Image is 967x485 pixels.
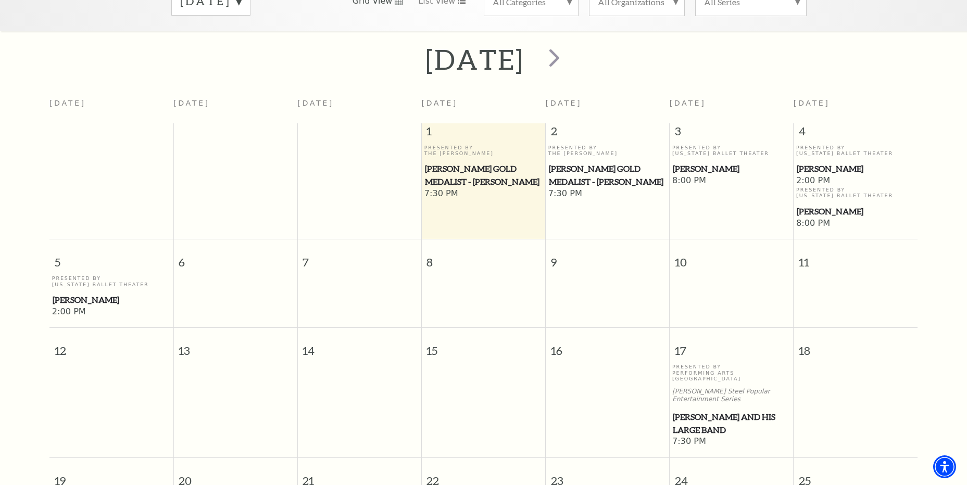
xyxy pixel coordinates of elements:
[797,162,914,175] span: [PERSON_NAME]
[546,99,582,107] span: [DATE]
[298,328,421,364] span: 14
[796,218,915,229] span: 8:00 PM
[422,328,545,364] span: 15
[546,123,669,144] span: 2
[424,188,543,200] span: 7:30 PM
[673,162,790,175] span: [PERSON_NAME]
[534,41,572,78] button: next
[794,123,918,144] span: 4
[548,145,667,157] p: Presented By The [PERSON_NAME]
[297,93,421,123] th: [DATE]
[670,239,793,275] span: 10
[422,239,545,275] span: 8
[670,123,793,144] span: 3
[173,93,297,123] th: [DATE]
[52,275,171,287] p: Presented By [US_STATE] Ballet Theater
[797,205,914,218] span: [PERSON_NAME]
[670,328,793,364] span: 17
[670,99,706,107] span: [DATE]
[49,93,173,123] th: [DATE]
[53,293,170,307] span: [PERSON_NAME]
[672,145,791,157] p: Presented By [US_STATE] Ballet Theater
[425,43,524,76] h2: [DATE]
[796,145,915,157] p: Presented By [US_STATE] Ballet Theater
[546,328,669,364] span: 16
[548,188,667,200] span: 7:30 PM
[672,364,791,381] p: Presented By Performing Arts [GEOGRAPHIC_DATA]
[672,175,791,187] span: 8:00 PM
[425,162,543,188] span: [PERSON_NAME] Gold Medalist - [PERSON_NAME]
[796,187,915,199] p: Presented By [US_STATE] Ballet Theater
[672,436,791,448] span: 7:30 PM
[298,239,421,275] span: 7
[174,239,297,275] span: 6
[794,328,918,364] span: 18
[794,99,830,107] span: [DATE]
[422,123,545,144] span: 1
[52,307,171,318] span: 2:00 PM
[421,99,458,107] span: [DATE]
[49,239,173,275] span: 5
[549,162,667,188] span: [PERSON_NAME] Gold Medalist - [PERSON_NAME]
[49,328,173,364] span: 12
[174,328,297,364] span: 13
[546,239,669,275] span: 9
[796,175,915,187] span: 2:00 PM
[424,145,543,157] p: Presented By The [PERSON_NAME]
[673,411,790,436] span: [PERSON_NAME] and his Large Band
[672,388,791,403] p: [PERSON_NAME] Steel Popular Entertainment Series
[933,455,956,478] div: Accessibility Menu
[794,239,918,275] span: 11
